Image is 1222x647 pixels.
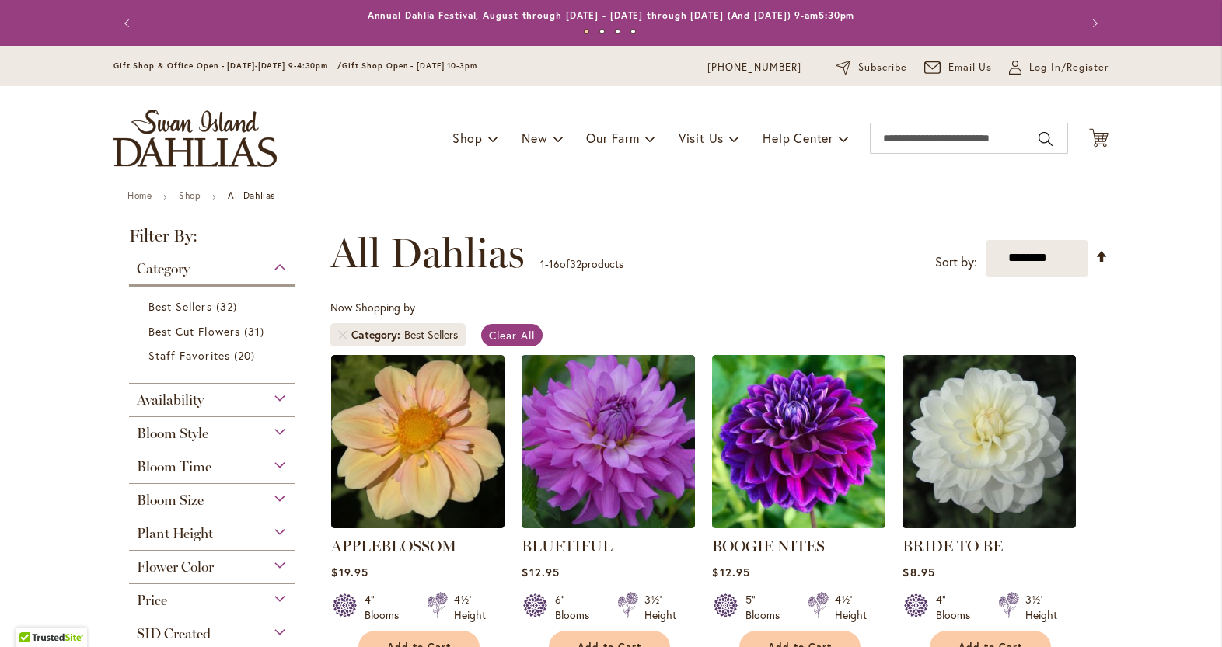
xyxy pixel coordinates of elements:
span: 20 [234,347,259,364]
button: Previous [113,8,145,39]
span: 32 [570,256,581,271]
span: Gift Shop & Office Open - [DATE]-[DATE] 9-4:30pm / [113,61,342,71]
a: BRIDE TO BE [903,517,1076,531]
a: Home [127,190,152,201]
a: [PHONE_NUMBER] [707,60,801,75]
span: SID Created [137,625,211,642]
a: Subscribe [836,60,907,75]
span: Category [137,260,190,277]
a: BLUETIFUL [522,537,613,555]
span: Staff Favorites [148,348,230,363]
a: Bluetiful [522,517,695,531]
span: Flower Color [137,558,214,576]
a: APPLEBLOSSOM [331,517,505,531]
strong: All Dahlias [228,190,275,201]
span: Gift Shop Open - [DATE] 10-3pm [342,61,477,71]
a: Remove Category Best Sellers [338,330,347,339]
a: Best Sellers [148,298,280,315]
span: $19.95 [331,565,368,579]
span: 16 [549,256,560,271]
a: store logo [113,110,277,167]
span: Our Farm [586,130,639,146]
a: BRIDE TO BE [903,537,1003,555]
a: BOOGIE NITES [712,517,885,531]
button: Next [1077,8,1109,39]
div: 4½' Height [835,592,867,623]
button: 3 of 4 [615,29,620,34]
span: 31 [244,323,268,339]
a: Log In/Register [1009,60,1109,75]
span: Price [137,592,167,609]
a: APPLEBLOSSOM [331,537,456,555]
span: Help Center [763,130,833,146]
a: Email Us [924,60,993,75]
button: 1 of 4 [584,29,589,34]
div: 5" Blooms [745,592,789,623]
span: 32 [216,298,241,315]
a: Annual Dahlia Festival, August through [DATE] - [DATE] through [DATE] (And [DATE]) 9-am5:30pm [368,9,855,21]
span: Bloom Style [137,425,208,442]
span: Best Cut Flowers [148,324,240,339]
a: Clear All [481,324,543,346]
label: Sort by: [935,248,977,277]
a: Best Cut Flowers [148,323,280,339]
strong: Filter By: [113,228,311,252]
span: Email Us [948,60,993,75]
span: Subscribe [858,60,907,75]
div: 3½' Height [644,592,676,623]
div: 3½' Height [1025,592,1057,623]
span: $8.95 [903,565,934,579]
span: Category [351,327,404,343]
div: Best Sellers [404,327,458,343]
img: BOOGIE NITES [712,355,885,528]
span: Now Shopping by [330,300,415,315]
span: Availability [137,391,204,409]
div: 4" Blooms [365,592,408,623]
span: All Dahlias [330,230,525,277]
span: Best Sellers [148,299,212,314]
span: 1 [540,256,545,271]
span: Shop [452,130,483,146]
button: 4 of 4 [630,29,636,34]
span: Clear All [489,328,535,343]
div: 4½' Height [454,592,486,623]
img: BRIDE TO BE [903,355,1076,528]
span: Bloom Time [137,458,211,475]
p: - of products [540,252,623,277]
span: $12.95 [712,565,749,579]
a: BOOGIE NITES [712,537,825,555]
a: Shop [179,190,201,201]
span: Log In/Register [1029,60,1109,75]
button: 2 of 4 [599,29,605,34]
a: Staff Favorites [148,347,280,364]
span: New [522,130,547,146]
span: $12.95 [522,565,559,579]
span: Visit Us [679,130,724,146]
img: APPLEBLOSSOM [331,355,505,528]
div: 6" Blooms [555,592,599,623]
span: Plant Height [137,525,213,542]
img: Bluetiful [522,355,695,528]
div: 4" Blooms [936,592,979,623]
span: Bloom Size [137,492,204,509]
